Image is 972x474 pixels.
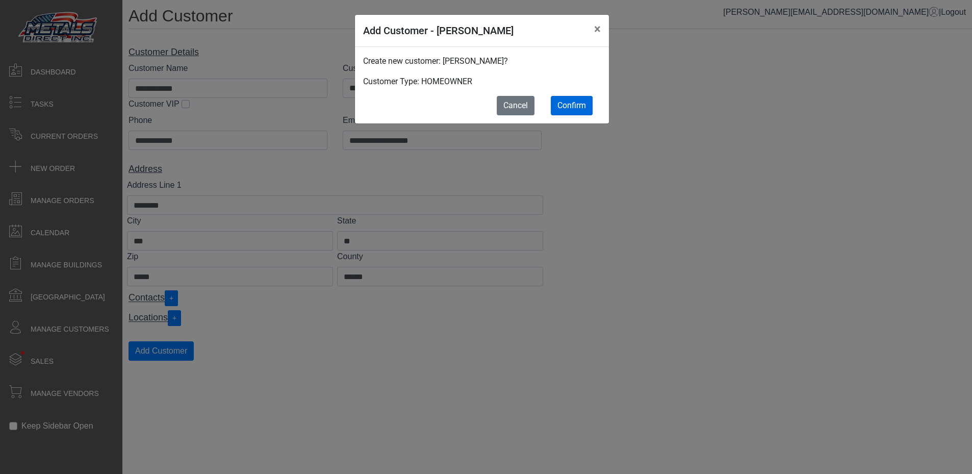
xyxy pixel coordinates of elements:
[363,76,601,88] p: Customer Type: HOMEOWNER
[497,96,534,115] button: Cancel
[551,96,593,115] button: Confirm
[363,55,601,67] p: Create new customer: [PERSON_NAME]?
[557,101,586,110] span: Confirm
[586,15,609,43] button: Close
[363,23,514,38] h5: Add Customer - [PERSON_NAME]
